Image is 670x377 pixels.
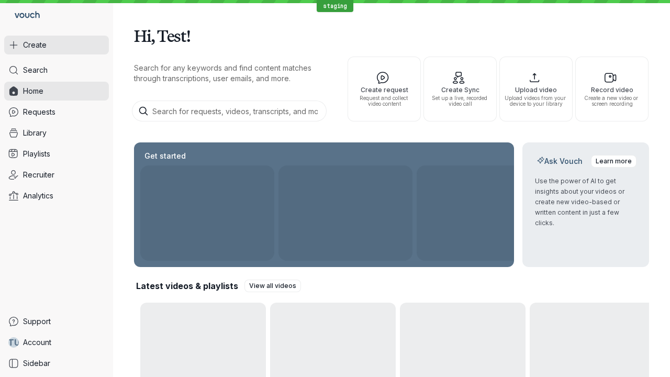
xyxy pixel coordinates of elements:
span: Upload video [504,86,568,93]
span: Support [23,316,51,327]
span: Set up a live, recorded video call [428,95,492,107]
span: Account [23,337,51,348]
h2: Ask Vouch [535,156,585,167]
span: Request and collect video content [352,95,416,107]
a: Go to homepage [4,4,44,27]
span: Learn more [596,156,632,167]
button: Record videoCreate a new video or screen recording [575,57,649,121]
span: Requests [23,107,55,117]
a: Playlists [4,145,109,163]
span: Record video [580,86,644,93]
h2: Get started [142,151,188,161]
a: Home [4,82,109,101]
span: Upload videos from your device to your library [504,95,568,107]
p: Use the power of AI to get insights about your videos or create new video-based or written conten... [535,176,636,228]
a: TUAccount [4,333,109,352]
a: View all videos [244,280,301,292]
span: Sidebar [23,358,50,369]
button: Create requestRequest and collect video content [348,57,421,121]
span: Search [23,65,48,75]
a: Learn more [591,155,636,168]
span: View all videos [249,281,296,291]
span: U [14,337,20,348]
button: Upload videoUpload videos from your device to your library [499,57,573,121]
a: Search [4,61,109,80]
span: Create request [352,86,416,93]
span: Create [23,40,47,50]
a: Recruiter [4,165,109,184]
a: Requests [4,103,109,121]
a: Sidebar [4,354,109,373]
button: Create SyncSet up a live, recorded video call [423,57,497,121]
h2: Latest videos & playlists [136,280,238,292]
p: Search for any keywords and find content matches through transcriptions, user emails, and more. [134,63,329,84]
a: Library [4,124,109,142]
span: Playlists [23,149,50,159]
span: Create Sync [428,86,492,93]
input: Search for requests, videos, transcripts, and more... [132,101,327,121]
a: Analytics [4,186,109,205]
a: Support [4,312,109,331]
span: Analytics [23,191,53,201]
span: Home [23,86,43,96]
button: Create [4,36,109,54]
span: Recruiter [23,170,54,180]
span: T [8,337,14,348]
span: Create a new video or screen recording [580,95,644,107]
h1: Hi, Test! [134,21,649,50]
span: Library [23,128,47,138]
